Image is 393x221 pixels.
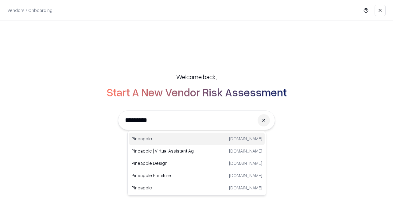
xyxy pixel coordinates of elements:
[7,7,53,14] p: Vendors / Onboarding
[229,184,262,191] p: [DOMAIN_NAME]
[229,148,262,154] p: [DOMAIN_NAME]
[229,135,262,142] p: [DOMAIN_NAME]
[229,172,262,179] p: [DOMAIN_NAME]
[229,160,262,166] p: [DOMAIN_NAME]
[131,172,197,179] p: Pineapple Furniture
[131,135,197,142] p: Pineapple
[107,86,287,98] h2: Start A New Vendor Risk Assessment
[131,184,197,191] p: Pineapple
[176,72,217,81] h5: Welcome back,
[131,160,197,166] p: Pineapple Design
[127,131,266,196] div: Suggestions
[131,148,197,154] p: Pineapple | Virtual Assistant Agency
